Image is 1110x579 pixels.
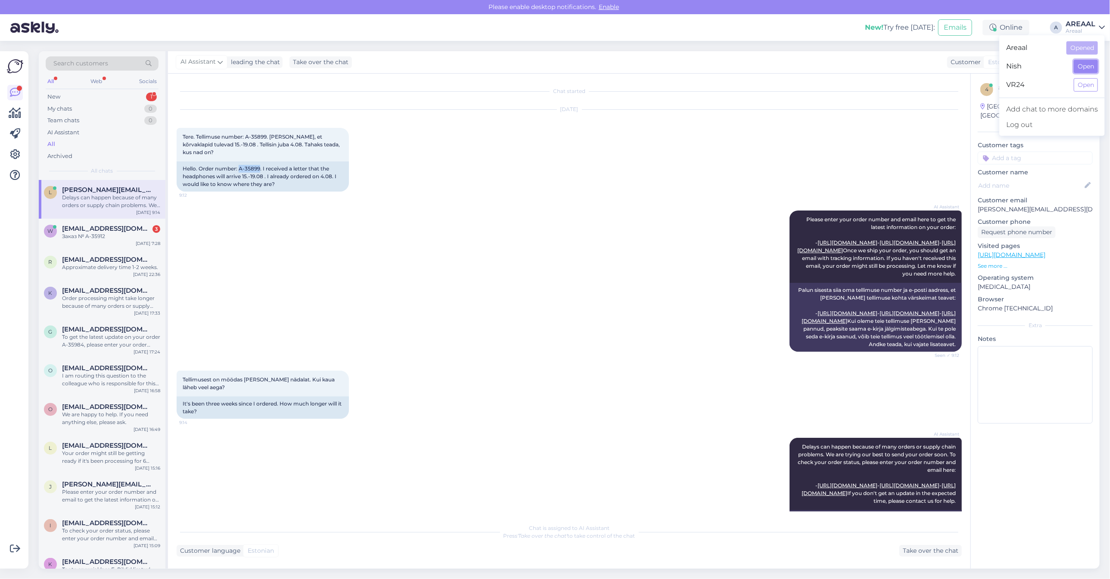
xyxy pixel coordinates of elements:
[62,232,160,240] div: Заказ № A-35912
[48,367,53,374] span: o
[983,20,1029,35] div: Online
[48,406,53,412] span: o
[177,546,240,555] div: Customer language
[1050,22,1062,34] div: A
[978,128,1093,136] div: Customer information
[62,225,152,232] span: woodworks@mail.ee
[180,57,216,67] span: AI Assistant
[978,141,1093,150] p: Customer tags
[1006,78,1067,92] span: VR24
[152,225,160,233] div: 3
[978,304,1093,313] p: Chrome [TECHNICAL_ID]
[133,271,160,278] div: [DATE] 22:36
[49,189,52,195] span: l
[47,105,72,113] div: My chats
[53,59,108,68] span: Search customers
[47,93,60,101] div: New
[880,310,939,316] a: [URL][DOMAIN_NAME]
[62,364,152,372] span: oksanagriffel5@gmail.com
[62,287,152,294] span: kozatsjok2007@gmail.com
[177,105,962,113] div: [DATE]
[947,58,981,67] div: Customer
[880,482,939,489] a: [URL][DOMAIN_NAME]
[978,152,1093,164] input: Add a tag
[62,256,152,263] span: remmark72@gmail.com
[790,283,962,352] div: Palun sisesta siia oma tellimuse number ja e-posti aadress, et [PERSON_NAME] tellimuse kohta värs...
[135,504,160,510] div: [DATE] 15:12
[978,282,1093,291] p: [MEDICAL_DATA]
[248,546,274,555] span: Estonian
[134,310,160,316] div: [DATE] 17:33
[1066,28,1095,34] div: Areaal
[134,349,160,355] div: [DATE] 17:24
[62,527,160,542] div: To check your order status, please enter your order number and email here: - [URL][DOMAIN_NAME] -...
[62,194,160,209] div: Delays can happen because of many orders or supply chain problems. We are trying our best to send...
[49,259,53,265] span: r
[818,239,877,246] a: [URL][DOMAIN_NAME]
[179,419,211,426] span: 9:14
[998,83,1055,93] div: # 40g10sds
[62,442,152,449] span: linardsgrudulis2008@gmail.com
[797,216,957,277] span: Please enter your order number and email here to get the latest information on your order: - - - ...
[1066,21,1095,28] div: AREAAL
[62,294,160,310] div: Order processing might take longer because of many orders or supply chain problems. We are trying...
[978,251,1045,259] a: [URL][DOMAIN_NAME]
[999,102,1105,117] a: Add chat to more domains
[289,56,352,68] div: Take over the chat
[62,558,152,566] span: kristiina.digryte@gmail.com
[62,263,160,271] div: Approximate delivery time 1-2 weeks.
[144,116,157,125] div: 0
[978,322,1093,329] div: Extra
[46,76,56,87] div: All
[818,482,877,489] a: [URL][DOMAIN_NAME]
[978,205,1093,214] p: [PERSON_NAME][EMAIL_ADDRESS][DOMAIN_NAME]
[865,22,935,33] div: Try free [DATE]:
[978,262,1093,270] p: See more ...
[865,23,883,31] b: New!
[136,240,160,247] div: [DATE] 7:28
[227,58,280,67] div: leading the chat
[136,209,160,216] div: [DATE] 9:14
[62,519,152,527] span: info@iwbtrade.ee
[49,328,53,335] span: g
[978,168,1093,177] p: Customer name
[47,140,55,149] div: All
[62,488,160,504] div: Please enter your order number and email to get the latest information on your order: - [URL][DOM...
[62,411,160,426] div: We are happy to help. If you need anything else, please ask.
[49,290,53,296] span: k
[927,352,959,359] span: Seen ✓ 9:12
[134,426,160,433] div: [DATE] 16:49
[177,396,349,419] div: It's been three weeks since I ordered. How much longer will it take?
[177,161,349,192] div: Hello. Order number: A-35899. I received a letter that the headphones will arrive 15.-19.08 . I a...
[978,295,1093,304] p: Browser
[1006,41,1060,55] span: Areaal
[985,86,989,93] span: 4
[62,186,152,194] span: lena.berezina@gmail.com
[880,239,939,246] a: [URL][DOMAIN_NAME]
[1074,60,1098,73] button: Open
[978,273,1093,282] p: Operating system
[49,561,53,567] span: k
[144,105,157,113] div: 0
[978,196,1093,205] p: Customer email
[183,133,341,155] span: Tere. Tellimuse number: A-35899. [PERSON_NAME], et kõrvaklapid tulevad 15.-19.08 . Tellisin juba ...
[1006,60,1067,73] span: Nish
[927,431,959,437] span: AI Assistant
[978,217,1093,226] p: Customer phone
[1074,78,1098,92] button: Open
[1066,41,1098,55] button: Opened
[50,522,51,529] span: i
[49,445,52,451] span: l
[62,449,160,465] div: Your order might still be getting ready if it's been processing for 6 days. We usually ship order...
[938,19,972,36] button: Emails
[49,483,52,490] span: j
[48,228,53,234] span: w
[89,76,104,87] div: Web
[504,533,635,539] span: Press to take control of the chat
[183,376,336,390] span: Tellimusest on möödas [PERSON_NAME] nädalat. Kui kaua läheb veel aega?
[7,58,23,74] img: Askly Logo
[135,465,160,471] div: [DATE] 15:16
[978,181,1083,190] input: Add name
[798,443,957,504] span: Delays can happen because of many orders or supply chain problems. We are trying our best to send...
[518,533,568,539] i: 'Take over the chat'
